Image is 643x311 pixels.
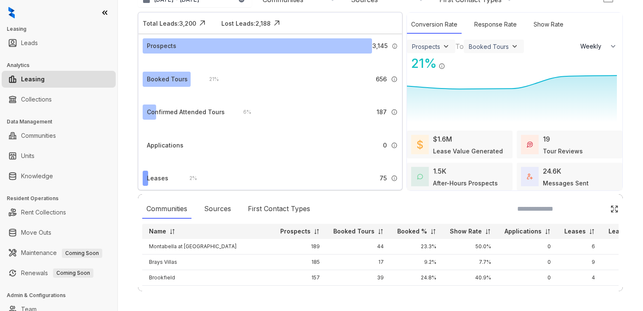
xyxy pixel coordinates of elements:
img: sorting [169,228,175,235]
td: 133 [274,286,327,301]
a: Communities [21,127,56,144]
td: 39 [327,270,391,286]
span: Coming Soon [53,268,93,278]
a: Rent Collections [21,204,66,221]
div: Booked Tours [147,75,188,84]
img: Click Icon [271,17,283,29]
img: sorting [485,228,491,235]
img: LeaseValue [417,139,423,150]
span: 656 [376,75,387,84]
button: Weekly [575,39,622,54]
td: 157 [274,270,327,286]
li: Maintenance [2,244,116,261]
span: Coming Soon [62,249,102,258]
td: Montabella at [GEOGRAPHIC_DATA] [142,239,274,255]
a: Units [21,147,35,164]
td: Sawgrass Apartments [142,286,274,301]
div: Conversion Rate [407,16,462,34]
div: 6 % [235,107,251,117]
h3: Data Management [7,118,117,126]
td: Brays Villas [142,255,274,270]
div: Communities [142,199,191,219]
li: Leasing [2,71,116,88]
img: TourReviews [527,142,533,147]
div: 2 % [181,174,197,183]
div: Tour Reviews [543,147,583,155]
div: Booked Tours [469,43,509,50]
td: 50.0% [443,239,498,255]
div: After-Hours Prospects [433,179,498,188]
img: SearchIcon [593,205,600,212]
div: First Contact Types [244,199,314,219]
td: 0 [498,255,558,270]
h3: Resident Operations [7,195,117,202]
a: Collections [21,91,52,108]
span: 187 [377,107,387,117]
td: 45.5% [443,286,498,301]
li: Rent Collections [2,204,116,221]
td: 0 [498,270,558,286]
div: 19 [543,134,550,144]
img: ViewFilterArrow [442,42,450,51]
a: Leads [21,35,38,51]
img: Info [391,76,398,83]
td: 17 [327,255,391,270]
div: Prospects [147,41,176,51]
div: Total Leads: 3,200 [143,19,196,28]
img: Info [391,142,398,149]
li: Communities [2,127,116,144]
span: Weekly [580,42,606,51]
p: Applications [505,227,542,236]
li: Move Outs [2,224,116,241]
img: Info [391,109,398,115]
div: Show Rate [529,16,568,34]
img: Info [392,43,398,49]
td: 24.8% [391,270,443,286]
img: Click Icon [445,55,458,68]
div: Prospects [412,43,440,50]
td: 44 [327,239,391,255]
h3: Analytics [7,62,117,69]
li: Collections [2,91,116,108]
td: Brookfield [142,270,274,286]
img: sorting [589,228,595,235]
div: Applications [147,141,183,150]
div: 24.6K [543,166,561,176]
p: Leases [564,227,586,236]
td: 189 [274,239,327,255]
p: Show Rate [450,227,482,236]
span: 75 [380,174,387,183]
h3: Admin & Configurations [7,292,117,299]
img: logo [8,7,15,19]
p: Prospects [280,227,311,236]
td: 185 [274,255,327,270]
img: Click Icon [610,205,619,213]
div: 21 % [407,54,437,73]
td: 12.8% [391,286,443,301]
img: Click Icon [196,17,209,29]
img: Info [391,175,398,182]
div: To [455,41,464,51]
div: Response Rate [470,16,521,34]
img: sorting [430,228,436,235]
img: TotalFum [527,174,533,180]
div: Lost Leads: 2,188 [221,19,271,28]
td: 23.3% [391,239,443,255]
td: 6 [558,239,602,255]
div: Leases [147,174,168,183]
a: Knowledge [21,168,53,185]
td: 0 [498,286,558,301]
div: $1.6M [433,134,452,144]
li: Renewals [2,265,116,282]
li: Units [2,147,116,164]
td: 7.7% [443,255,498,270]
img: sorting [545,228,551,235]
img: AfterHoursConversations [417,174,423,180]
td: 0 [498,239,558,255]
td: 9.2% [391,255,443,270]
div: Messages Sent [543,179,589,188]
td: 1 [558,286,602,301]
div: 21 % [201,75,219,84]
li: Knowledge [2,168,116,185]
span: 0 [383,141,387,150]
